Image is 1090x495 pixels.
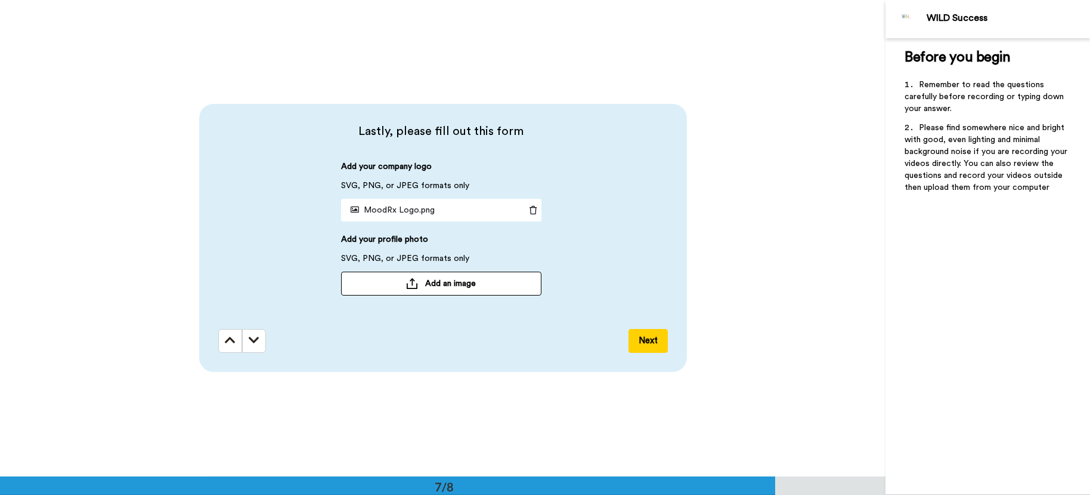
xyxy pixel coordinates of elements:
span: Remember to read the questions carefully before recording or typing down your answer. [905,81,1066,113]
div: WILD Success [927,13,1089,24]
span: Add your profile photo [341,233,428,253]
span: Lastly, please fill out this form [218,123,664,140]
span: Please find somewhere nice and bright with good, even lighting and minimal background noise if yo... [905,124,1070,192]
span: Before you begin [905,50,1010,64]
span: Add your company logo [341,161,432,180]
button: Next [628,329,668,353]
div: 7/8 [416,478,473,495]
span: SVG, PNG, or JPEG formats only [341,253,469,272]
span: SVG, PNG, or JPEG formats only [341,180,469,199]
span: Add an image [425,278,476,290]
img: Profile Image [892,5,921,33]
button: Add an image [341,272,541,296]
span: MoodRx Logo.png [346,206,435,214]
